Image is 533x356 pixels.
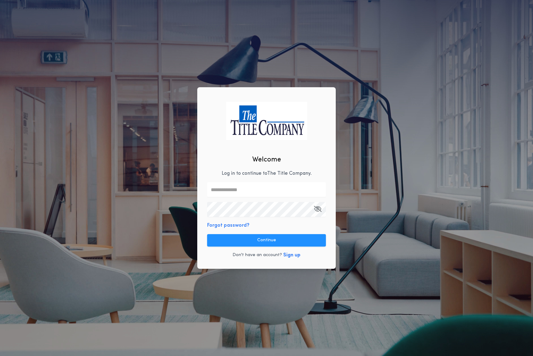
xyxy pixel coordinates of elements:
[226,102,307,140] img: logo
[232,252,282,258] p: Don't have an account?
[207,222,249,229] button: Forgot password?
[283,251,301,259] button: Sign up
[222,170,312,177] p: Log in to continue to The Title Company .
[252,155,281,165] h2: Welcome
[207,234,326,247] button: Continue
